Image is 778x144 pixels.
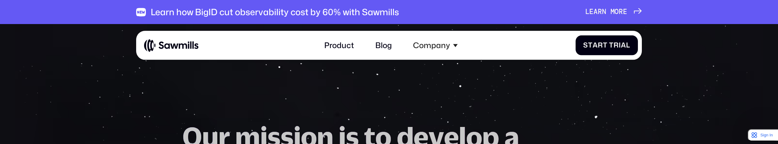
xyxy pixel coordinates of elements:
[318,35,360,56] a: Product
[370,35,398,56] a: Blog
[614,41,619,50] span: r
[588,41,593,50] span: t
[585,8,642,16] a: Learnmore
[623,8,627,16] span: e
[413,41,450,50] div: Company
[602,8,606,16] span: n
[626,41,630,50] span: l
[598,8,602,16] span: r
[151,7,399,17] div: Learn how BigID cut observability cost by 60% with Sawmills
[594,8,598,16] span: a
[614,8,619,16] span: o
[583,41,588,50] span: S
[576,35,638,55] a: StartTrial
[598,41,603,50] span: r
[619,41,621,50] span: i
[407,35,463,56] div: Company
[585,8,590,16] span: L
[593,41,598,50] span: a
[619,8,623,16] span: r
[589,8,594,16] span: e
[621,41,626,50] span: a
[609,41,614,50] span: T
[603,41,608,50] span: t
[611,8,615,16] span: m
